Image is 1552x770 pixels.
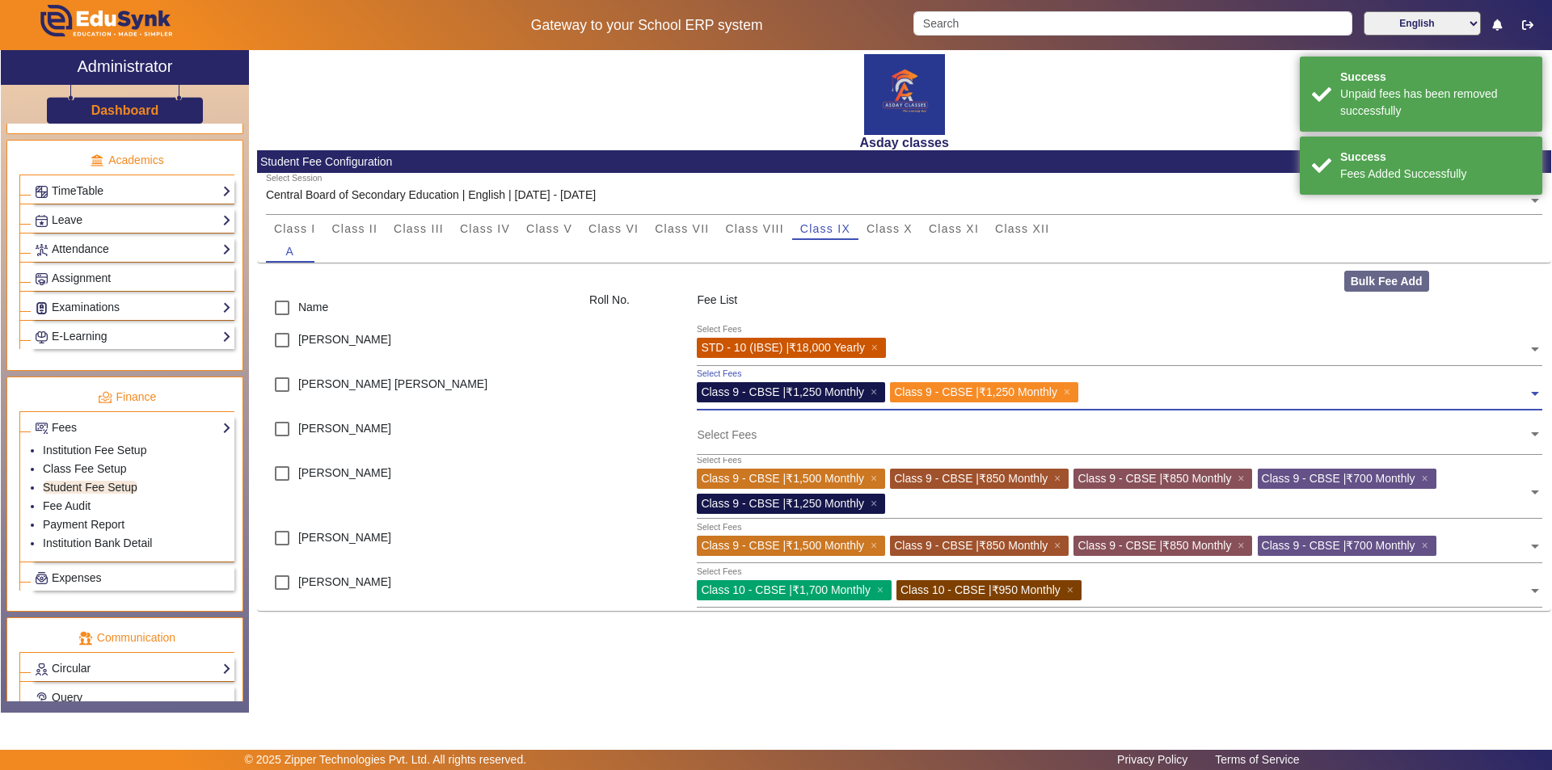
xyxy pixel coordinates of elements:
[697,521,741,534] div: Select Fees
[36,273,48,285] img: Assignments.png
[52,571,101,584] span: Expenses
[1109,749,1196,770] a: Privacy Policy
[394,223,444,234] span: Class III
[655,223,709,234] span: Class VII
[526,223,572,234] span: Class V
[701,385,864,398] span: Class 9 - CBSE | ₹1,250 Monthly
[35,269,231,288] a: Assignment
[19,152,234,169] p: Academics
[257,413,580,457] div: [PERSON_NAME]
[257,566,580,611] div: [PERSON_NAME]
[286,246,295,257] span: A
[689,292,1551,324] div: Fee List
[913,11,1352,36] input: Search
[331,223,377,234] span: Class II
[701,539,864,552] span: Class 9 - CBSE | ₹1,500 Monthly
[871,341,882,354] span: ×
[35,688,231,707] a: Query
[701,497,864,510] span: Class 9 - CBSE | ₹1,250 Monthly
[1340,166,1530,183] div: Fees Added Successfully
[697,323,741,336] div: Select Fees
[877,583,888,596] span: ×
[19,389,234,406] p: Finance
[43,518,124,531] a: Payment Report
[266,172,322,185] div: Select Session
[871,385,881,398] span: ×
[460,223,510,234] span: Class IV
[1340,69,1530,86] div: Success
[19,629,234,646] p: Communication
[701,583,871,596] span: Class 10 - CBSE | ₹1,700 Monthly
[78,631,93,646] img: communication.png
[91,102,160,119] a: Dashboard
[78,57,173,76] h2: Administrator
[581,292,689,324] div: Roll No.
[257,292,580,324] div: Name
[697,368,741,381] div: Select Fees
[257,457,580,521] div: [PERSON_NAME]
[871,539,881,552] span: ×
[257,135,1551,150] h2: Asday classes
[894,472,1048,485] span: Class 9 - CBSE | ₹850 Monthly
[995,223,1049,234] span: Class XII
[1,50,249,85] a: Administrator
[1067,583,1078,596] span: ×
[52,271,111,284] span: Assignment
[1340,149,1530,166] div: Success
[257,368,580,413] div: [PERSON_NAME] [PERSON_NAME]
[1238,472,1248,485] span: ×
[52,691,82,704] span: Query
[1207,749,1307,770] a: Terms of Service
[701,341,865,354] span: STD - 10 (IBSE) | ₹18,000 Yearly
[1078,539,1231,552] span: Class 9 - CBSE | ₹850 Monthly
[1262,472,1415,485] span: Class 9 - CBSE | ₹700 Monthly
[1078,472,1231,485] span: Class 9 - CBSE | ₹850 Monthly
[894,539,1048,552] span: Class 9 - CBSE | ₹850 Monthly
[929,223,979,234] span: Class XI
[588,223,639,234] span: Class VI
[867,223,913,234] span: Class X
[800,223,850,234] span: Class IX
[1421,472,1432,485] span: ×
[36,692,48,705] img: Support-tickets.png
[98,390,112,405] img: finance.png
[1054,539,1065,552] span: ×
[36,572,48,584] img: Payroll.png
[864,54,945,135] img: 6c26f0c6-1b4f-4b8f-9f13-0669d385e8b7
[697,566,741,579] div: Select Fees
[894,385,1057,398] span: Class 9 - CBSE | ₹1,250 Monthly
[900,583,1061,596] span: Class 10 - CBSE | ₹950 Monthly
[1064,385,1074,398] span: ×
[1340,86,1530,120] div: Unpaid fees has been removed successfully
[91,103,159,118] h3: Dashboard
[397,17,896,34] h5: Gateway to your School ERP system
[43,462,127,475] a: Class Fee Setup
[245,751,527,768] p: © 2025 Zipper Technologies Pvt. Ltd. All rights reserved.
[257,324,580,368] div: [PERSON_NAME]
[725,223,783,234] span: Class VIII
[1238,539,1248,552] span: ×
[1054,472,1065,485] span: ×
[90,154,104,168] img: academic.png
[701,472,864,485] span: Class 9 - CBSE | ₹1,500 Monthly
[1262,539,1415,552] span: Class 9 - CBSE | ₹700 Monthly
[35,569,231,587] a: Expenses
[43,536,152,549] a: Institution Bank Detail
[697,454,741,467] div: Select Fees
[1421,539,1432,552] span: ×
[257,150,1551,173] mat-card-header: Student Fee Configuration
[43,481,137,494] a: Student Fee Setup
[266,187,596,204] div: Central Board of Secondary Education | English | [DATE] - [DATE]
[257,522,580,566] div: [PERSON_NAME]
[871,497,881,510] span: ×
[43,499,91,512] a: Fee Audit
[274,223,316,234] span: Class I
[871,472,881,485] span: ×
[43,444,146,457] a: Institution Fee Setup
